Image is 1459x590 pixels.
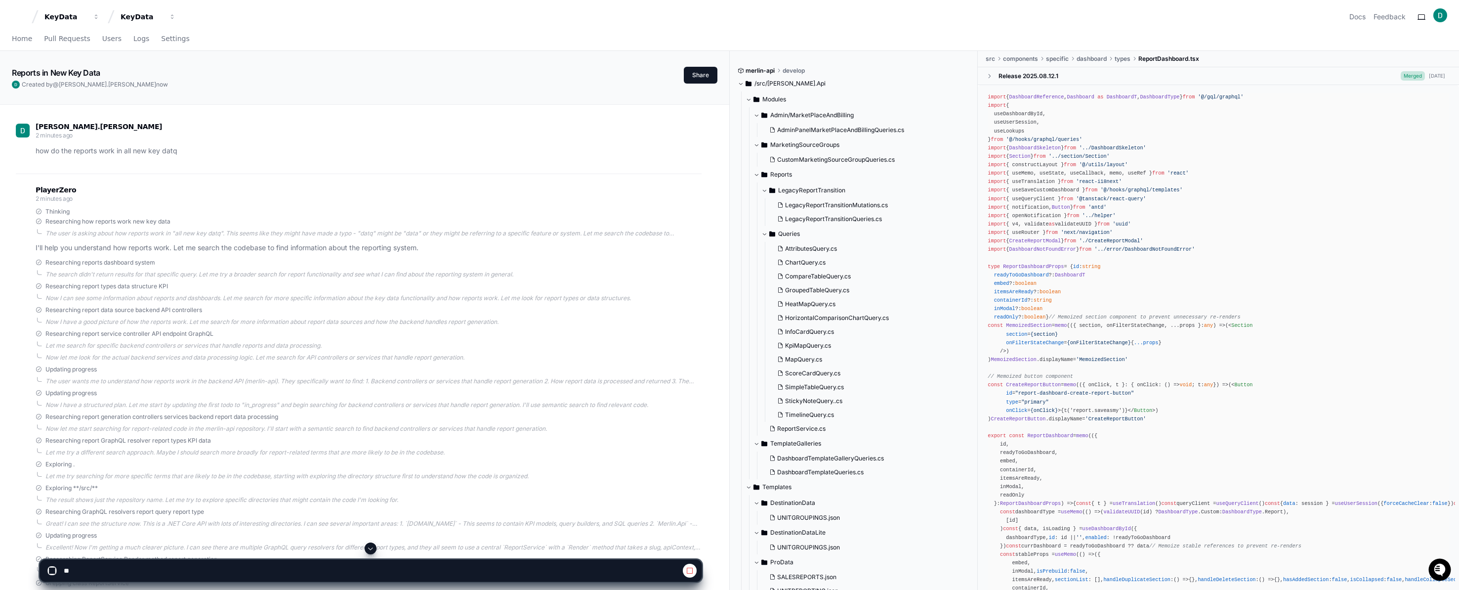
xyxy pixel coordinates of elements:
[1094,246,1195,252] span: '../error/DashboardNotFoundError'
[986,55,995,63] span: src
[1085,187,1097,193] span: from
[1082,264,1100,270] span: string
[22,81,168,89] span: Created by
[773,311,965,325] button: HorizontalComparisonChartQuery.cs
[36,242,702,254] p: I'll help you understand how reports work. Let me search the codebase to find information about t...
[133,28,149,50] a: Logs
[1006,322,1051,328] span: MemoizedSection
[1115,55,1130,63] span: types
[773,408,965,422] button: TimelineQuery.cs
[785,314,889,322] span: HorizontalComparisonChartQuery.cs
[1103,509,1140,515] span: validateUUID
[1067,340,1131,346] span: {onFilterStateChange}
[988,102,1006,108] span: import
[36,187,76,193] span: PlayerZero
[1097,94,1103,100] span: as
[1167,170,1189,176] span: 'react'
[777,425,826,433] span: ReportService.cs
[1049,535,1055,541] span: id
[988,213,1006,219] span: import
[45,389,97,397] span: Updating progress
[1076,500,1091,506] span: const
[999,72,1058,80] div: Release 2025.08.12.1
[1198,94,1244,100] span: '@/gql/graphql'
[785,383,844,391] span: SimpleTableQuery.cs
[988,382,1252,413] span: {t('report.saveasmy')}
[761,109,767,121] svg: Directory
[785,328,834,336] span: InfoCardQuery.cs
[988,204,1006,210] span: import
[133,36,149,42] span: Logs
[1128,408,1155,413] span: </ >
[1076,357,1128,363] span: 'MemoizedSection'
[777,514,840,522] span: UNITGROUPINGS.json
[785,397,842,405] span: StickyNoteQuery..cs
[1158,509,1198,515] span: DashboardType
[12,68,100,78] app-text-character-animate: Reports in New Key Data
[1049,153,1110,159] span: '../section/Section'
[53,81,59,88] span: @
[753,495,971,511] button: DestinationData
[778,186,845,194] span: LegacyReportTransition
[1162,500,1177,506] span: const
[1079,382,1228,388] span: ( ) =>
[1034,153,1046,159] span: from
[1009,433,1024,439] span: const
[994,289,1034,295] span: itemsAreReady
[988,382,1252,413] span: < = = = >
[773,270,965,283] button: CompareTableQuery.cs
[761,438,767,450] svg: Directory
[988,382,1003,388] span: const
[1034,297,1052,303] span: string
[1283,500,1295,506] span: data
[1073,204,1085,210] span: from
[12,28,32,50] a: Home
[10,10,30,30] img: PlayerZero
[36,123,162,131] span: [PERSON_NAME].[PERSON_NAME]
[753,525,971,541] button: DestinationDataLite
[765,465,965,479] button: DashboardTemplateQueries.cs
[102,36,122,42] span: Users
[770,499,815,507] span: DestinationData
[121,12,163,22] div: KeyData
[1015,280,1037,286] span: boolean
[785,286,849,294] span: GroupedTableQuery.cs
[770,171,792,179] span: Reports
[988,433,1097,506] span: { id, readyToGoDashboard, embed, containerId, itemsAreReady, inModal, readOnly }:
[1138,55,1199,63] span: ReportDashboard.tsx
[761,182,971,198] button: LegacyReportTransition
[994,297,1028,303] span: containerId
[753,137,971,153] button: MarketingSourceGroups
[45,496,702,504] div: The result shows just the repository name. Let me try to explore specific directories that might ...
[1222,509,1262,515] span: DashboardType
[988,433,1097,506] span: ( ) =>
[773,339,965,353] button: KpiMapQuery.cs
[1374,12,1406,22] button: Feedback
[994,314,1018,320] span: readOnly
[1113,221,1131,227] span: 'uuid'
[1055,272,1085,278] span: DashboardT
[1401,71,1425,81] span: Merged
[10,40,180,55] div: Welcome
[785,201,888,209] span: LegacyReportTransitionMutations.cs
[1383,500,1429,506] span: forceCacheClear
[1064,382,1076,388] span: memo
[45,259,155,267] span: Researching reports dashboard system
[1079,246,1091,252] span: from
[785,356,822,363] span: MapQuery.cs
[991,357,1037,363] span: MemoizedSection
[761,497,767,509] svg: Directory
[1113,500,1155,506] span: useTranslation
[785,272,851,280] span: CompareTableQuery.cs
[773,394,965,408] button: StickyNoteQuery..cs
[1046,55,1069,63] span: specific
[1009,153,1030,159] span: Section
[1049,416,1083,422] span: displayName
[1432,500,1448,506] span: false
[45,294,702,302] div: Now I can see some information about reports and dashboards. Let me search for more specific info...
[1021,306,1042,312] span: boolean
[1134,408,1152,413] span: Button
[12,36,32,42] span: Home
[1061,229,1113,235] span: 'next/navigation'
